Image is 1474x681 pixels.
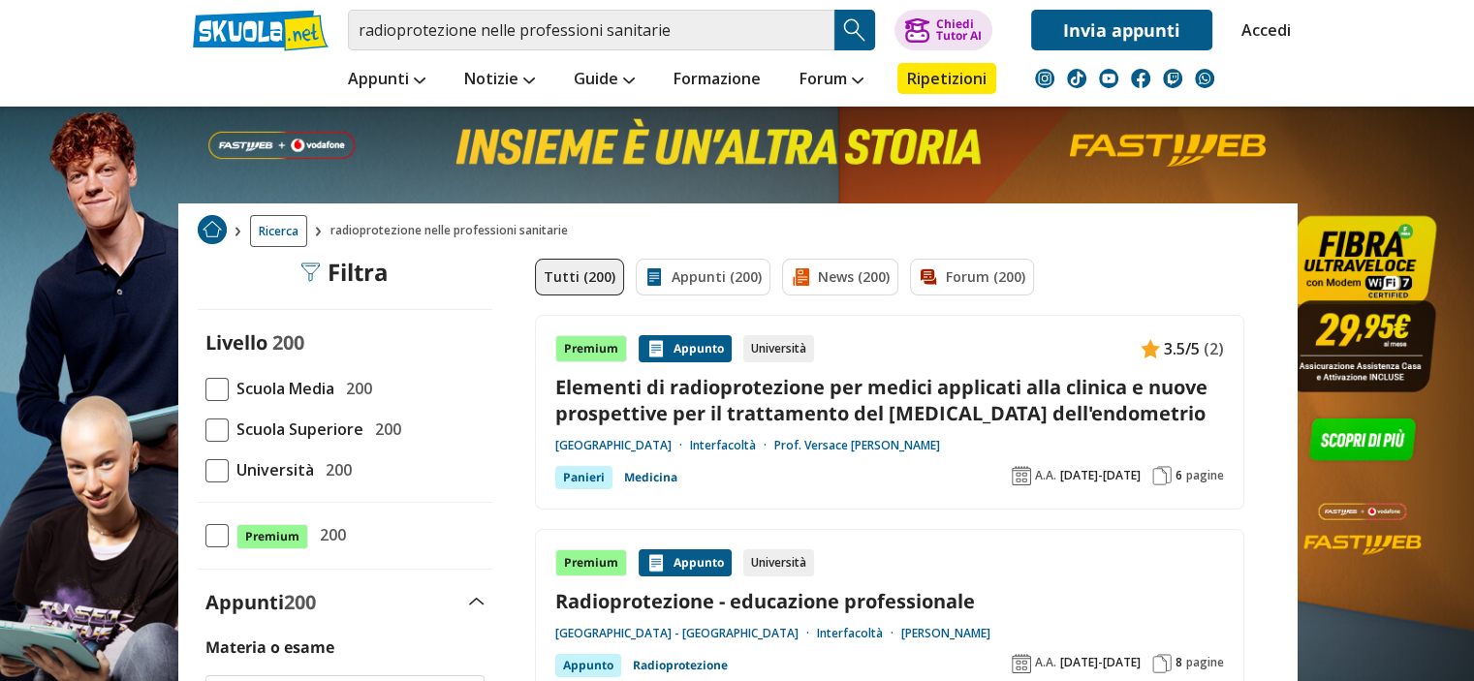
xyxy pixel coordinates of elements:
[743,335,814,362] div: Università
[624,466,677,489] a: Medicina
[1241,10,1282,50] a: Accedi
[644,267,664,287] img: Appunti filtro contenuto
[791,267,810,287] img: News filtro contenuto
[840,15,869,45] img: Cerca appunti, riassunti o versioni
[300,263,320,282] img: Filtra filtri mobile
[817,626,901,641] a: Interfacoltà
[774,438,940,453] a: Prof. Versace [PERSON_NAME]
[198,215,227,247] a: Home
[1176,655,1182,670] span: 8
[236,524,308,549] span: Premium
[690,438,774,453] a: Interfacoltà
[633,654,728,677] a: Radioprotezione
[555,626,817,641] a: [GEOGRAPHIC_DATA] - [GEOGRAPHIC_DATA]
[1176,468,1182,483] span: 6
[1163,69,1182,88] img: twitch
[1186,468,1224,483] span: pagine
[459,63,540,98] a: Notizie
[1131,69,1150,88] img: facebook
[1164,336,1200,361] span: 3.5/5
[1035,69,1054,88] img: instagram
[1060,655,1141,670] span: [DATE]-[DATE]
[897,63,996,94] a: Ripetizioni
[250,215,307,247] a: Ricerca
[1141,339,1160,358] img: Appunti contenuto
[894,10,992,50] button: ChiediTutor AI
[343,63,430,98] a: Appunti
[1099,69,1118,88] img: youtube
[312,522,346,547] span: 200
[229,417,363,442] span: Scuola Superiore
[198,215,227,244] img: Home
[469,598,485,605] img: Apri e chiudi sezione
[367,417,401,442] span: 200
[555,374,1224,426] a: Elementi di radioprotezione per medici applicati alla clinica e nuove prospettive per il trattame...
[901,626,990,641] a: [PERSON_NAME]
[330,215,576,247] span: radioprotezione nelle professioni sanitarie
[669,63,766,98] a: Formazione
[205,329,267,356] label: Livello
[646,553,666,573] img: Appunti contenuto
[555,654,621,677] div: Appunto
[555,466,612,489] div: Panieri
[834,10,875,50] button: Search Button
[636,259,770,295] a: Appunti (200)
[272,329,304,356] span: 200
[795,63,868,98] a: Forum
[229,457,314,482] span: Università
[935,18,981,42] div: Chiedi Tutor AI
[205,589,316,615] label: Appunti
[555,438,690,453] a: [GEOGRAPHIC_DATA]
[639,335,732,362] div: Appunto
[1195,69,1214,88] img: WhatsApp
[555,549,627,576] div: Premium
[300,259,389,286] div: Filtra
[1035,655,1056,670] span: A.A.
[1031,10,1212,50] a: Invia appunti
[1067,69,1086,88] img: tiktok
[555,335,627,362] div: Premium
[348,10,834,50] input: Cerca appunti, riassunti o versioni
[919,267,938,287] img: Forum filtro contenuto
[639,549,732,576] div: Appunto
[569,63,640,98] a: Guide
[205,636,334,658] label: Materia o esame
[1186,655,1224,670] span: pagine
[1012,654,1031,673] img: Anno accademico
[1035,468,1056,483] span: A.A.
[338,376,372,401] span: 200
[1204,336,1224,361] span: (2)
[535,259,624,295] a: Tutti (200)
[743,549,814,576] div: Università
[229,376,334,401] span: Scuola Media
[910,259,1034,295] a: Forum (200)
[1152,654,1172,673] img: Pagine
[555,588,1224,614] a: Radioprotezione - educazione professionale
[1060,468,1141,483] span: [DATE]-[DATE]
[646,339,666,358] img: Appunti contenuto
[318,457,352,482] span: 200
[782,259,898,295] a: News (200)
[284,589,316,615] span: 200
[1012,466,1031,485] img: Anno accademico
[1152,466,1172,485] img: Pagine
